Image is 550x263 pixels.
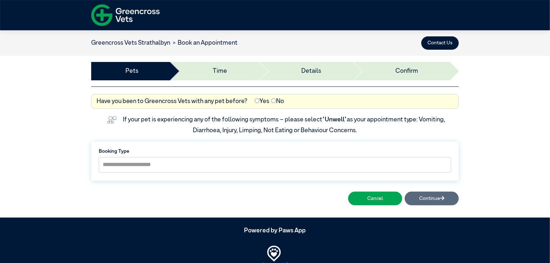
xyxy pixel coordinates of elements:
button: Cancel [348,192,402,205]
span: “Unwell” [322,117,347,123]
input: Yes [255,98,260,103]
h5: Powered by Paws App [91,227,459,235]
label: No [271,97,284,106]
button: Contact Us [421,36,459,50]
label: If your pet is experiencing any of the following symptoms – please select as your appointment typ... [123,117,447,134]
label: Yes [255,97,269,106]
input: No [271,98,276,103]
label: Have you been to Greencross Vets with any pet before? [97,97,248,106]
li: Book an Appointment [170,39,238,48]
img: f-logo [91,2,160,28]
nav: breadcrumb [91,39,238,48]
a: Greencross Vets Strathalbyn [91,40,170,46]
img: vet [105,114,119,126]
a: Pets [125,67,138,76]
label: Booking Type [99,148,451,155]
